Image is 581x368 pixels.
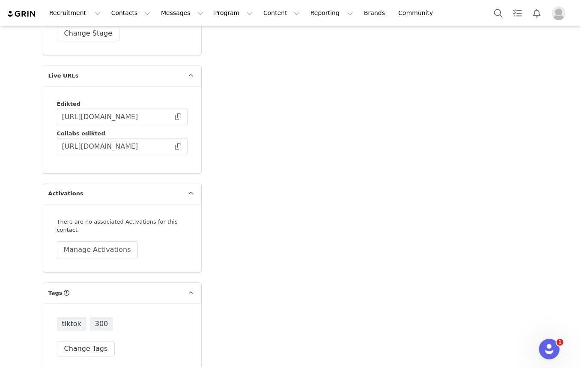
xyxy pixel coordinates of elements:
span: Edikted [57,101,81,107]
button: Program [209,3,258,23]
span: 1 [557,339,563,346]
span: Tags [48,289,63,297]
button: Notifications [527,3,546,23]
span: Live URLs [48,72,79,80]
a: Tasks [508,3,527,23]
span: Collabs edikted [57,130,105,137]
button: Manage Activations [57,241,138,258]
button: Change Tags [57,341,115,356]
span: 300 [90,317,113,331]
button: Messages [156,3,209,23]
button: Reporting [305,3,358,23]
iframe: Intercom live chat [539,339,560,359]
button: Recruitment [44,3,106,23]
a: Community [393,3,442,23]
button: Content [258,3,305,23]
button: Profile [547,6,574,20]
button: Search [489,3,508,23]
span: tiktok [57,317,86,331]
span: Activations [48,189,83,198]
div: There are no associated Activations for this contact [57,218,188,234]
img: grin logo [7,10,37,18]
button: Change Stage [57,26,120,41]
button: Contacts [106,3,155,23]
body: Rich Text Area. Press ALT-0 for help. [7,7,297,16]
img: placeholder-profile.jpg [552,6,566,20]
a: Brands [359,3,393,23]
